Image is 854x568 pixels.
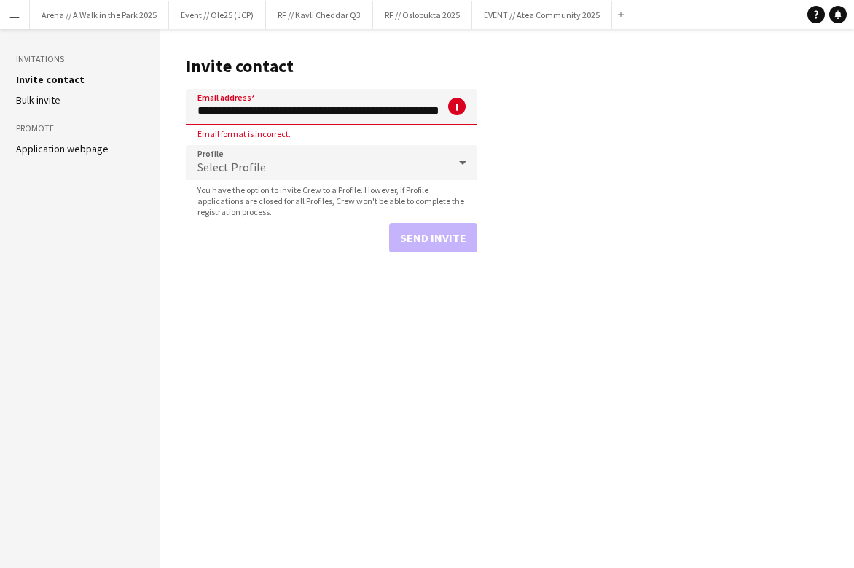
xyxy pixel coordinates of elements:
span: Select Profile [197,160,266,174]
a: Bulk invite [16,93,60,106]
button: EVENT // Atea Community 2025 [472,1,612,29]
button: Arena // A Walk in the Park 2025 [30,1,169,29]
span: Email format is incorrect. [186,128,302,139]
button: Event // Ole25 (JCP) [169,1,266,29]
span: You have the option to invite Crew to a Profile. However, if Profile applications are closed for ... [186,184,477,217]
h3: Promote [16,122,144,135]
a: Application webpage [16,142,109,155]
button: RF // Oslobukta 2025 [373,1,472,29]
a: Invite contact [16,73,85,86]
button: RF // Kavli Cheddar Q3 [266,1,373,29]
h1: Invite contact [186,55,477,77]
h3: Invitations [16,52,144,66]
